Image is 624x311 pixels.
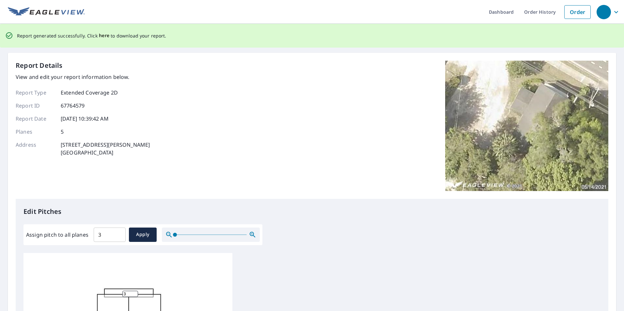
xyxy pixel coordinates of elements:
p: Report ID [16,102,55,110]
p: View and edit your report information below. [16,73,150,81]
p: Report generated successfully. Click to download your report. [17,32,166,40]
p: [DATE] 10:39:42 AM [61,115,109,123]
p: 5 [61,128,64,136]
img: Top image [445,61,608,191]
p: Address [16,141,55,156]
span: Apply [134,230,151,239]
p: Planes [16,128,55,136]
button: Apply [129,228,157,242]
p: Extended Coverage 2D [61,89,118,96]
p: Report Type [16,89,55,96]
p: [STREET_ADDRESS][PERSON_NAME] [GEOGRAPHIC_DATA] [61,141,150,156]
p: Report Date [16,115,55,123]
img: EV Logo [8,7,85,17]
p: Edit Pitches [23,207,601,216]
input: 00.0 [94,226,126,244]
p: 67764579 [61,102,85,110]
a: Order [564,5,591,19]
label: Assign pitch to all planes [26,231,88,239]
button: here [99,32,110,40]
p: Report Details [16,61,63,70]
